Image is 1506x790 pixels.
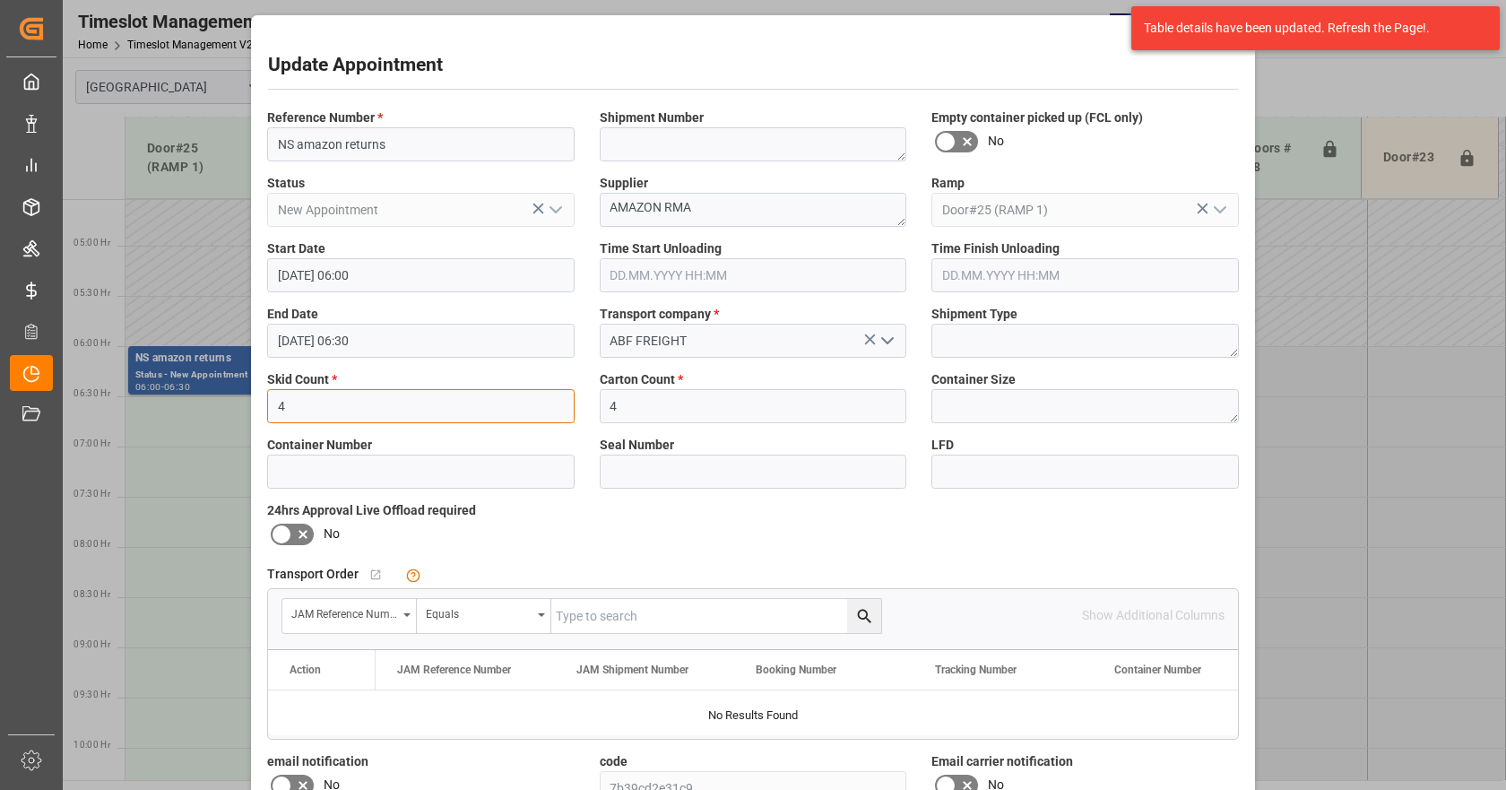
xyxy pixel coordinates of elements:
[600,109,704,127] span: Shipment Number
[931,370,1016,389] span: Container Size
[576,664,688,676] span: JAM Shipment Number
[931,305,1017,324] span: Shipment Type
[931,436,954,455] span: LFD
[931,752,1073,771] span: Email carrier notification
[1114,664,1201,676] span: Container Number
[282,599,417,633] button: open menu
[988,132,1004,151] span: No
[324,525,340,543] span: No
[600,193,907,227] textarea: AMAZON RMA
[600,239,722,258] span: Time Start Unloading
[600,436,674,455] span: Seal Number
[935,664,1017,676] span: Tracking Number
[267,239,325,258] span: Start Date
[267,752,368,771] span: email notification
[541,196,567,224] button: open menu
[267,501,476,520] span: 24hrs Approval Live Offload required
[267,370,337,389] span: Skid Count
[600,752,627,771] span: code
[600,305,719,324] span: Transport company
[290,664,321,676] div: Action
[756,664,836,676] span: Booking Number
[600,370,683,389] span: Carton Count
[551,599,881,633] input: Type to search
[397,664,511,676] span: JAM Reference Number
[931,193,1239,227] input: Type to search/select
[267,565,359,584] span: Transport Order
[1205,196,1232,224] button: open menu
[267,258,575,292] input: DD.MM.YYYY HH:MM
[268,51,443,80] h2: Update Appointment
[426,602,532,622] div: Equals
[931,258,1239,292] input: DD.MM.YYYY HH:MM
[267,324,575,358] input: DD.MM.YYYY HH:MM
[267,305,318,324] span: End Date
[267,109,383,127] span: Reference Number
[1144,19,1474,38] div: Table details have been updated. Refresh the Page!.
[931,109,1143,127] span: Empty container picked up (FCL only)
[417,599,551,633] button: open menu
[931,174,965,193] span: Ramp
[267,436,372,455] span: Container Number
[847,599,881,633] button: search button
[600,174,648,193] span: Supplier
[600,258,907,292] input: DD.MM.YYYY HH:MM
[873,327,900,355] button: open menu
[267,174,305,193] span: Status
[291,602,397,622] div: JAM Reference Number
[931,239,1060,258] span: Time Finish Unloading
[267,193,575,227] input: Type to search/select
